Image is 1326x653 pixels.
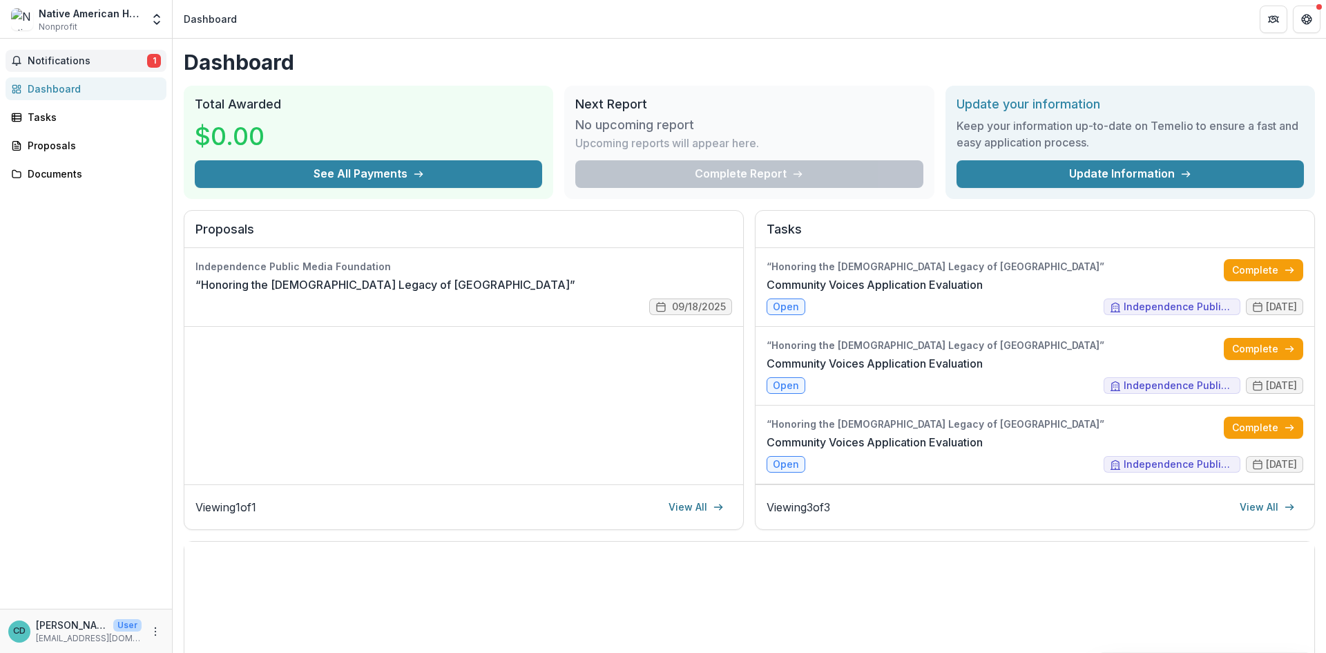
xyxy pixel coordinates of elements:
span: 1 [147,54,161,68]
p: Viewing 3 of 3 [767,499,830,515]
a: Proposals [6,134,166,157]
a: Complete [1224,417,1303,439]
a: Complete [1224,259,1303,281]
a: “Honoring the [DEMOGRAPHIC_DATA] Legacy of [GEOGRAPHIC_DATA]” [195,276,575,293]
h3: No upcoming report [575,117,694,133]
h2: Proposals [195,222,732,248]
span: Notifications [28,55,147,67]
div: Tasks [28,110,155,124]
button: Partners [1260,6,1287,33]
h2: Total Awarded [195,97,542,112]
button: More [147,623,164,640]
div: Native American House Alliance Inc. [39,6,142,21]
nav: breadcrumb [178,9,242,29]
button: Notifications1 [6,50,166,72]
a: View All [1231,496,1303,518]
div: Proposals [28,138,155,153]
a: Complete [1224,338,1303,360]
button: Get Help [1293,6,1320,33]
div: Documents [28,167,155,181]
div: Dashboard [28,82,155,96]
h2: Next Report [575,97,923,112]
span: Nonprofit [39,21,77,33]
h3: $0.00 [195,117,298,155]
h3: Keep your information up-to-date on Temelio to ensure a fast and easy application process. [957,117,1304,151]
h1: Dashboard [184,50,1315,75]
button: Open entity switcher [147,6,166,33]
a: Community Voices Application Evaluation [767,434,983,451]
h2: Tasks [767,222,1303,248]
a: View All [660,496,732,518]
p: Upcoming reports will appear here. [575,135,759,151]
p: [PERSON_NAME] [36,618,108,632]
a: Documents [6,162,166,185]
div: Cornelia Dimalanta [13,627,26,636]
img: Native American House Alliance Inc. [11,8,33,30]
div: Dashboard [184,12,237,26]
p: Viewing 1 of 1 [195,499,256,515]
a: Update Information [957,160,1304,188]
h2: Update your information [957,97,1304,112]
button: See All Payments [195,160,542,188]
a: Tasks [6,106,166,129]
p: [EMAIL_ADDRESS][DOMAIN_NAME] [36,632,142,645]
a: Dashboard [6,77,166,100]
a: Community Voices Application Evaluation [767,355,983,372]
a: Community Voices Application Evaluation [767,276,983,293]
p: User [113,619,142,632]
